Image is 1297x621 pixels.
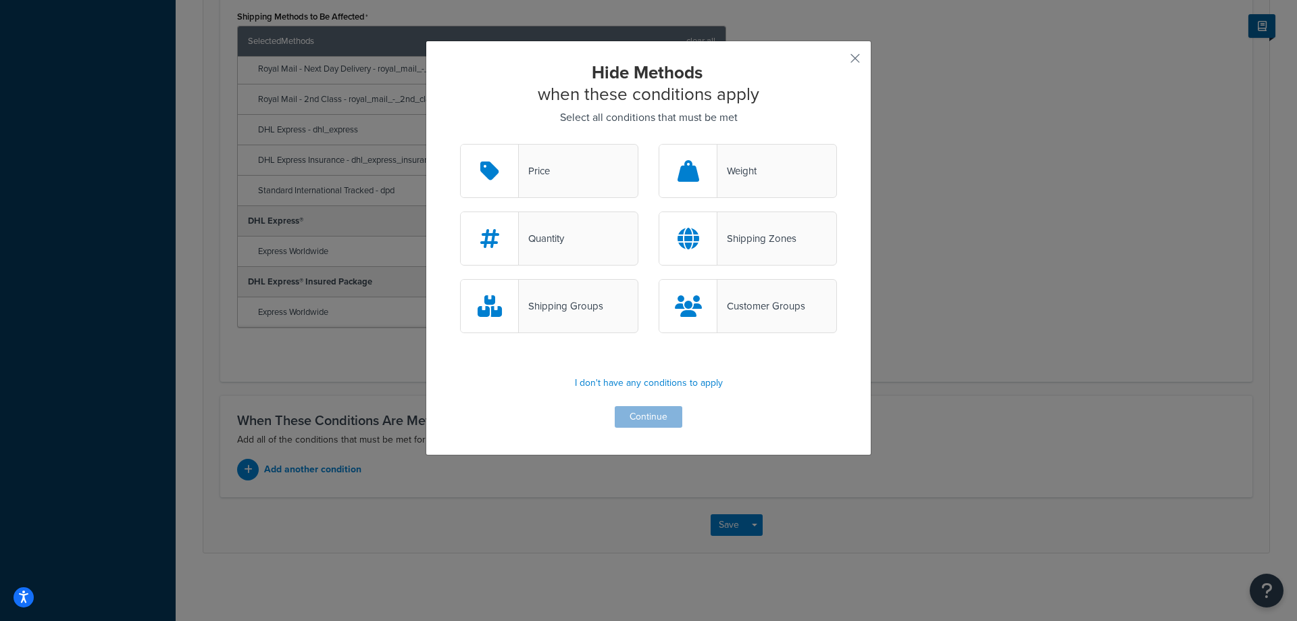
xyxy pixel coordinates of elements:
h2: when these conditions apply [460,61,837,105]
div: Shipping Zones [717,229,796,248]
div: Customer Groups [717,297,805,316]
p: Select all conditions that must be met [460,108,837,127]
div: Price [519,162,550,180]
div: Weight [717,162,757,180]
p: I don't have any conditions to apply [460,374,837,393]
strong: Hide Methods [592,59,703,85]
div: Quantity [519,229,564,248]
div: Shipping Groups [519,297,603,316]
